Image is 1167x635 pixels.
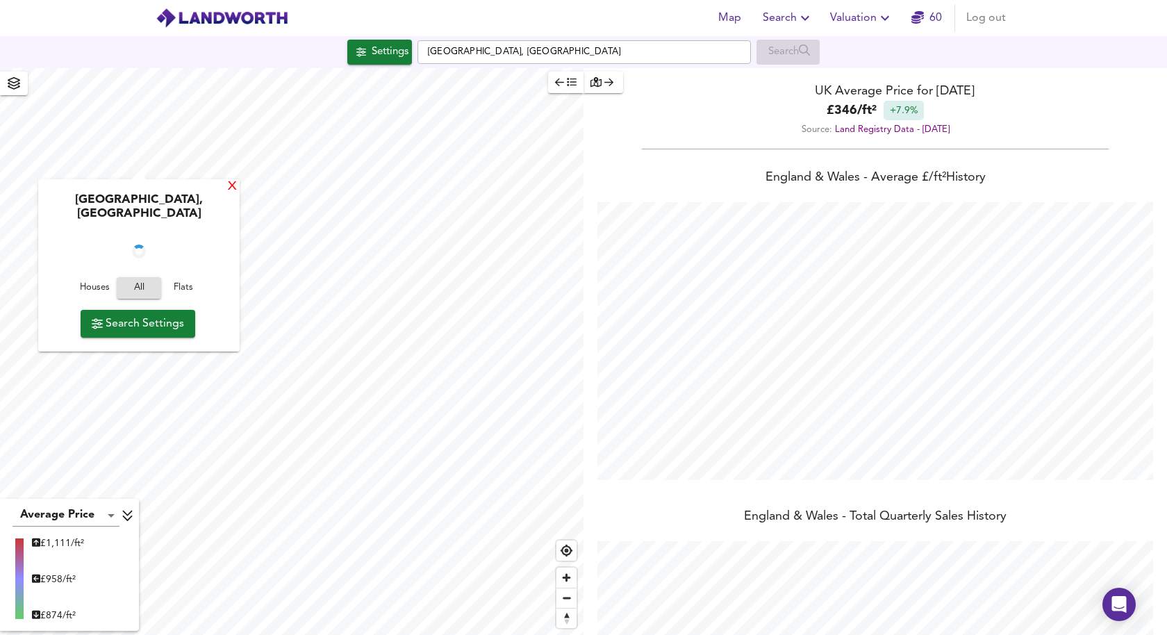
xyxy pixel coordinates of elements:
[966,8,1006,28] span: Log out
[161,277,206,299] button: Flats
[827,101,877,120] b: £ 346 / ft²
[76,280,113,296] span: Houses
[32,609,84,622] div: £ 874/ft²
[417,40,751,64] input: Enter a location...
[347,40,412,65] div: Click to configure Search Settings
[757,4,819,32] button: Search
[226,181,238,194] div: X
[830,8,893,28] span: Valuation
[556,588,577,608] span: Zoom out
[904,4,949,32] button: 60
[72,277,117,299] button: Houses
[763,8,813,28] span: Search
[713,8,746,28] span: Map
[583,169,1167,188] div: England & Wales - Average £/ ft² History
[583,120,1167,139] div: Source:
[583,82,1167,101] div: UK Average Price for [DATE]
[556,541,577,561] button: Find my location
[583,508,1167,527] div: England & Wales - Total Quarterly Sales History
[165,280,202,296] span: Flats
[756,40,820,65] div: Enable a Source before running a Search
[45,193,233,229] div: [GEOGRAPHIC_DATA], [GEOGRAPHIC_DATA]
[124,280,154,296] span: All
[707,4,752,32] button: Map
[556,568,577,588] button: Zoom in
[92,314,184,333] span: Search Settings
[825,4,899,32] button: Valuation
[556,609,577,628] span: Reset bearing to north
[556,588,577,608] button: Zoom out
[372,43,408,61] div: Settings
[961,4,1011,32] button: Log out
[117,277,161,299] button: All
[156,8,288,28] img: logo
[347,40,412,65] button: Settings
[32,572,84,586] div: £ 958/ft²
[13,504,119,527] div: Average Price
[884,101,924,120] div: +7.9%
[81,310,195,338] button: Search Settings
[32,536,84,550] div: £ 1,111/ft²
[556,608,577,628] button: Reset bearing to north
[835,125,950,134] a: Land Registry Data - [DATE]
[911,8,942,28] a: 60
[1102,588,1136,621] div: Open Intercom Messenger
